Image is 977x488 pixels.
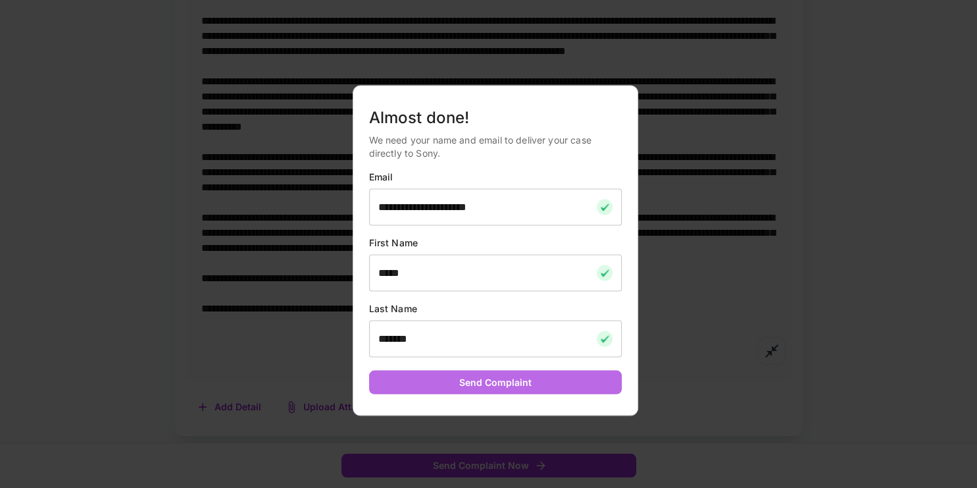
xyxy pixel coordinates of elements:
p: We need your name and email to deliver your case directly to Sony. [369,133,622,159]
img: checkmark [597,199,613,215]
p: Email [369,170,622,183]
h5: Almost done! [369,107,622,128]
img: checkmark [597,331,613,346]
button: Send Complaint [369,370,622,394]
img: checkmark [597,265,613,281]
p: First Name [369,236,622,249]
p: Last Name [369,302,622,315]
